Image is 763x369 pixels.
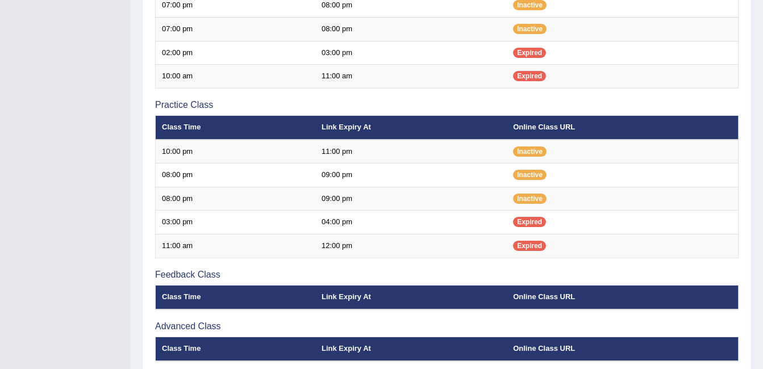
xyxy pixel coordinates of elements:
span: Inactive [513,24,547,34]
td: 10:00 am [156,65,315,89]
h3: Practice Class [155,100,739,110]
td: 10:00 pm [156,140,315,163]
th: Link Expiry At [315,337,507,361]
h3: Advanced Class [155,321,739,332]
td: 03:00 pm [315,41,507,65]
span: Expired [513,217,546,227]
span: Inactive [513,194,547,204]
span: Expired [513,241,546,251]
td: 11:00 am [315,65,507,89]
td: 08:00 pm [156,187,315,211]
th: Online Class URL [507,286,738,309]
span: Inactive [513,146,547,157]
td: 02:00 pm [156,41,315,65]
th: Online Class URL [507,116,738,140]
th: Class Time [156,286,315,309]
td: 04:00 pm [315,211,507,234]
td: 12:00 pm [315,234,507,258]
td: 08:00 pm [156,163,315,187]
td: 09:00 pm [315,187,507,211]
th: Link Expiry At [315,116,507,140]
span: Expired [513,71,546,81]
th: Online Class URL [507,337,738,361]
td: 11:00 am [156,234,315,258]
td: 03:00 pm [156,211,315,234]
td: 11:00 pm [315,140,507,163]
span: Inactive [513,170,547,180]
th: Class Time [156,337,315,361]
h3: Feedback Class [155,270,739,280]
td: 08:00 pm [315,17,507,41]
td: 07:00 pm [156,17,315,41]
th: Link Expiry At [315,286,507,309]
span: Expired [513,48,546,58]
td: 09:00 pm [315,163,507,187]
th: Class Time [156,116,315,140]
